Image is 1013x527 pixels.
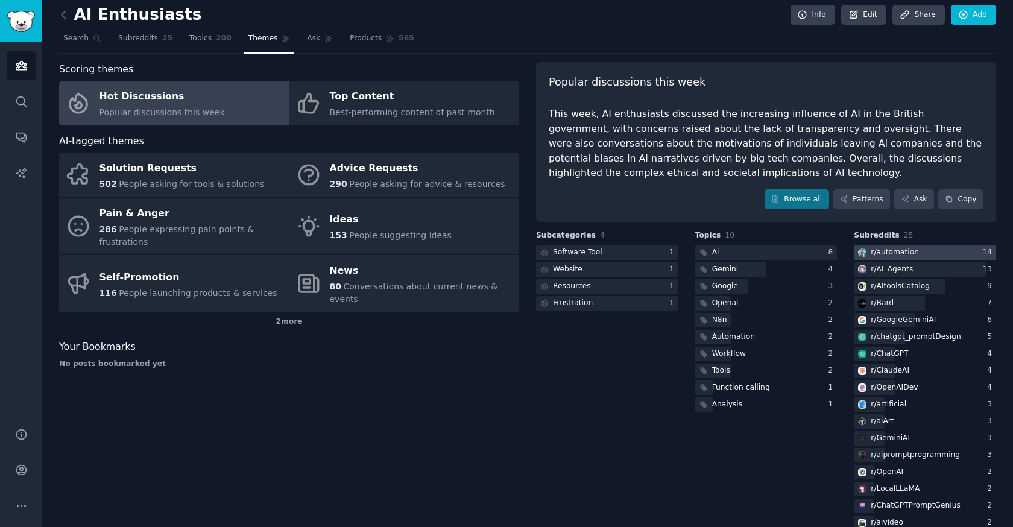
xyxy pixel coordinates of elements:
[841,5,886,25] a: Edit
[854,380,996,396] a: OpenAIDevr/OpenAIDev4
[695,296,838,311] a: Openai2
[828,399,838,410] div: 1
[695,330,838,345] a: Automation2
[669,264,678,275] div: 1
[669,298,678,309] div: 1
[59,29,106,54] a: Search
[854,414,996,429] a: aiArtr/aiArt3
[59,5,201,25] h2: AI Enthusiasts
[987,349,996,359] div: 4
[987,467,996,478] div: 2
[987,433,996,444] div: 3
[871,382,918,393] div: r/ OpenAIDev
[871,332,961,342] div: r/ chatgpt_promptDesign
[871,315,936,326] div: r/ GoogleGeminiAI
[712,349,746,359] div: Workflow
[854,499,996,514] a: ChatGPTPromptGeniusr/ChatGPTPromptGenius2
[119,179,264,189] span: People asking for tools & solutions
[289,198,519,255] a: Ideas153People suggesting ideas
[118,33,158,44] span: Subreddits
[289,153,519,197] a: Advice Requests290People asking for advice & resources
[59,359,519,370] div: No posts bookmarked yet
[828,264,838,275] div: 4
[854,482,996,497] a: LocalLLaMAr/LocalLLaMA2
[185,29,236,54] a: Topics200
[871,399,906,410] div: r/ artificial
[858,248,866,257] img: automation
[712,332,755,342] div: Automation
[828,332,838,342] div: 2
[695,262,838,277] a: Gemini4
[712,264,739,275] div: Gemini
[669,281,678,292] div: 1
[695,364,838,379] a: Tools2
[854,364,996,379] a: ClaudeAIr/ClaudeAI4
[871,484,920,494] div: r/ LocalLLaMA
[59,153,289,197] a: Solution Requests502People asking for tools & solutions
[858,400,866,409] img: artificial
[695,347,838,362] a: Workflow2
[712,315,727,326] div: N8n
[330,230,347,240] span: 153
[712,281,738,292] div: Google
[987,484,996,494] div: 2
[854,397,996,412] a: artificialr/artificial3
[871,247,919,258] div: r/ automation
[63,33,89,44] span: Search
[536,245,678,260] a: Software Tool1
[828,298,838,309] div: 2
[189,33,212,44] span: Topics
[553,281,591,292] div: Resources
[553,264,582,275] div: Website
[712,382,770,393] div: Function calling
[119,288,277,298] span: People launching products & services
[951,5,996,25] a: Add
[59,134,144,149] span: AI-tagged themes
[289,81,519,125] a: Top ContentBest-performing content of past month
[59,339,136,355] span: Your Bookmarks
[858,299,866,308] img: Bard
[987,450,996,461] div: 3
[854,465,996,480] a: OpenAIr/OpenAI2
[553,247,602,258] div: Software Tool
[858,434,866,443] img: GeminiAI
[828,247,838,258] div: 8
[712,365,730,376] div: Tools
[894,189,934,210] a: Ask
[858,417,866,426] img: aiArt
[536,296,678,311] a: Frustration1
[871,281,930,292] div: r/ AItoolsCatalog
[854,330,996,345] a: chatgpt_promptDesignr/chatgpt_promptDesign5
[828,382,838,393] div: 1
[858,468,866,476] img: OpenAI
[858,502,866,510] img: ChatGPTPromptGenius
[99,159,265,178] div: Solution Requests
[858,333,866,341] img: chatgpt_promptDesign
[99,204,283,223] div: Pain & Anger
[330,282,341,291] span: 80
[549,107,983,181] div: This week, AI enthusiasts discussed the increasing influence of AI in the British government, wit...
[330,107,495,117] span: Best-performing content of past month
[858,282,866,291] img: AItoolsCatalog
[871,365,909,376] div: r/ ClaudeAI
[765,189,829,210] a: Browse all
[330,262,513,281] div: News
[854,448,996,463] a: aipromptprogrammingr/aipromptprogramming3
[828,365,838,376] div: 2
[307,33,320,44] span: Ask
[987,399,996,410] div: 3
[99,288,117,298] span: 116
[987,382,996,393] div: 4
[858,316,866,324] img: GoogleGeminiAI
[330,179,347,189] span: 290
[854,279,996,294] a: AItoolsCatalogr/AItoolsCatalog9
[858,485,866,493] img: LocalLLaMA
[59,198,289,255] a: Pain & Anger286People expressing pain points & frustrations
[536,230,596,241] span: Subcategories
[59,81,289,125] a: Hot DiscussionsPopular discussions this week
[892,5,944,25] a: Share
[59,312,519,332] div: 2 more
[600,231,605,239] span: 4
[349,230,452,240] span: People suggesting ideas
[712,298,739,309] div: Openai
